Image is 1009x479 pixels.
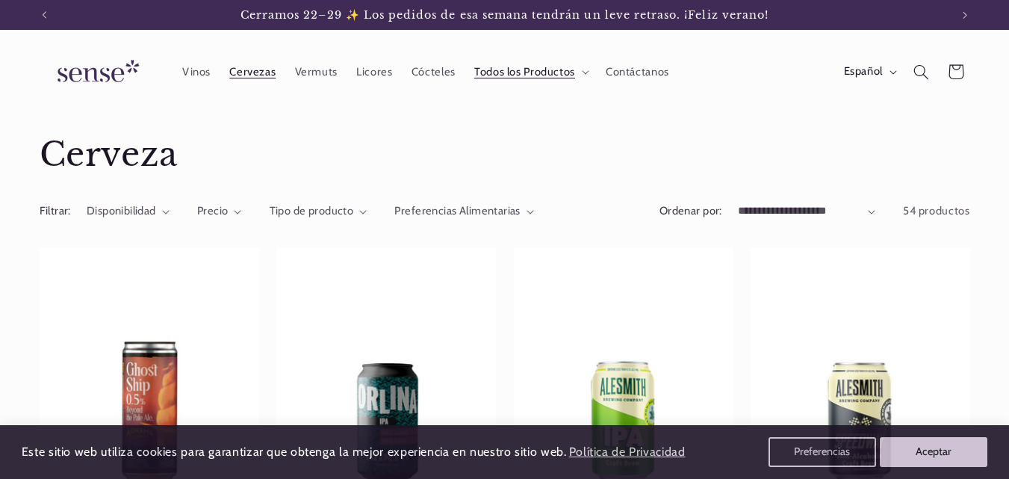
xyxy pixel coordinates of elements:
[270,203,367,220] summary: Tipo de producto (0 seleccionado)
[173,55,220,88] a: Vinos
[229,65,276,79] span: Cervezas
[356,65,392,79] span: Licores
[769,437,876,467] button: Preferencias
[40,203,71,220] h2: Filtrar:
[270,204,354,217] span: Tipo de producto
[197,203,242,220] summary: Precio
[474,65,575,79] span: Todos los Productos
[22,445,567,459] span: Este sitio web utiliza cookies para garantizar que obtenga la mejor experiencia en nuestro sitio ...
[903,204,970,217] span: 54 productos
[412,65,456,79] span: Cócteles
[394,204,521,217] span: Preferencias Alimentarias
[34,45,158,99] a: Sense
[347,55,403,88] a: Licores
[197,204,229,217] span: Precio
[659,204,722,217] label: Ordenar por:
[40,134,970,176] h1: Cerveza
[844,64,883,80] span: Español
[465,55,596,88] summary: Todos los Productos
[182,65,211,79] span: Vinos
[285,55,347,88] a: Vermuts
[87,204,156,217] span: Disponibilidad
[40,51,152,93] img: Sense
[402,55,465,88] a: Cócteles
[240,8,769,22] span: Cerramos 22–29 ✨ Los pedidos de esa semana tendrán un leve retraso. ¡Feliz verano!
[87,203,170,220] summary: Disponibilidad (0 seleccionado)
[904,55,938,89] summary: Búsqueda
[880,437,987,467] button: Aceptar
[295,65,338,79] span: Vermuts
[834,57,904,87] button: Español
[596,55,678,88] a: Contáctanos
[566,439,687,466] a: Política de Privacidad (opens in a new tab)
[220,55,285,88] a: Cervezas
[394,203,534,220] summary: Preferencias Alimentarias (0 seleccionado)
[606,65,669,79] span: Contáctanos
